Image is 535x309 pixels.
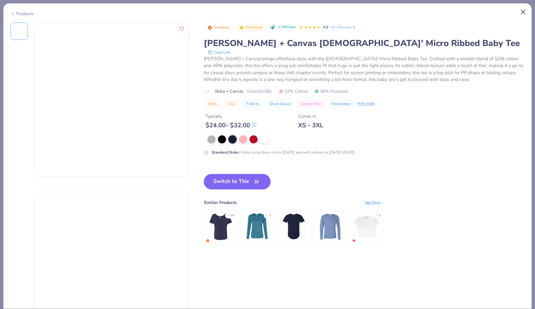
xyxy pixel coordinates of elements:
img: Bella Canvas Ladies' Jersey Long-Sleeve T-Shirt [242,212,272,241]
button: copy to clipboard [206,49,232,55]
div: [PERSON_NAME] + Canvas brings effortless style with the [DEMOGRAPHIC_DATA]' Micro Ribbed Baby Tee... [204,55,525,83]
img: Shaka Wear Adult Garment-Dyed Drop-Shoulder T-Shirt [352,212,381,241]
span: 48% Polyester [314,88,349,95]
img: Trending sort [207,25,212,30]
button: Like [178,25,186,33]
div: ★ [227,214,229,216]
div: 5 [379,214,380,218]
div: XS - 3XL [298,121,323,129]
img: brand logo [204,89,212,94]
img: Bella + Canvas Unisex Jersey Long-Sleeve V-Neck T-Shirt [315,212,345,241]
img: trending.gif [206,239,210,243]
span: 52% Cotton [279,88,308,95]
img: Bella + Canvas Mens Jersey Short Sleeve Tee With Curved Hem [279,212,308,241]
div: Products [11,11,34,17]
button: Tops [224,99,239,108]
span: Trending [214,26,229,29]
button: Badge Button [204,23,232,32]
span: Style 1010BE [247,88,272,95]
button: T-Shirts [242,99,263,108]
div: 5 [269,214,271,218]
img: MostFav.gif [352,239,356,243]
img: Bella + Canvas Ladies' Slouchy T-Shirt [206,212,235,241]
button: Embroidery [328,99,354,108]
div: [PERSON_NAME] + Canvas [DEMOGRAPHIC_DATA]' Micro Ribbed Baby Tee [204,37,525,49]
div: 4.8 Stars [299,23,320,32]
button: Shirts [204,99,221,108]
span: Bella + Canvas [215,88,244,95]
div: Comes In [298,113,323,120]
div: ★ [375,214,377,216]
span: 4.8 [323,25,328,30]
img: Top Rated sort [239,25,244,30]
button: Short Sleeve [266,99,294,108]
div: 4.8 [230,214,234,218]
div: Typically [206,113,256,120]
strong: Standard Order : [211,150,240,155]
button: Close [517,6,529,18]
div: See More [365,200,384,205]
span: 1.2M Clicks [278,25,296,30]
div: Similar Products [204,199,237,206]
div: ★ [265,214,268,216]
button: Switch to This [204,174,271,189]
button: Badge Button [236,23,266,32]
button: Screen Print [297,99,325,108]
div: $ 24.00 - $ 32.00 [206,121,256,129]
div: Print Guide [357,101,375,106]
a: 40+ Reviews [331,24,356,30]
div: Order using these colors [DATE] and we'll deliver by [DATE]-[DATE]. [211,150,356,155]
span: Top Rated [245,26,263,29]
